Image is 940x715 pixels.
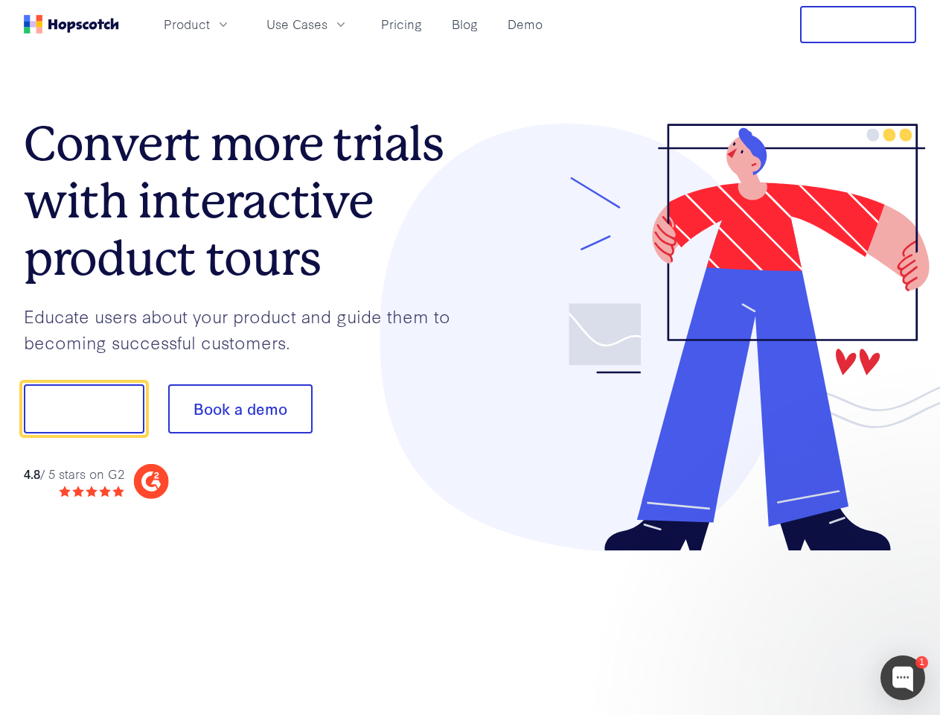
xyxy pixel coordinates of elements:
button: Book a demo [168,384,313,433]
button: Show me! [24,384,144,433]
button: Product [155,12,240,36]
button: Use Cases [258,12,357,36]
a: Pricing [375,12,428,36]
a: Blog [446,12,484,36]
div: 1 [915,656,928,669]
strong: 4.8 [24,465,40,482]
span: Use Cases [266,15,327,34]
a: Home [24,15,119,34]
div: / 5 stars on G2 [24,465,124,483]
h1: Convert more trials with interactive product tours [24,115,470,287]
p: Educate users about your product and guide them to becoming successful customers. [24,303,470,355]
a: Demo [502,12,549,36]
button: Free Trial [800,6,916,43]
span: Product [164,15,210,34]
